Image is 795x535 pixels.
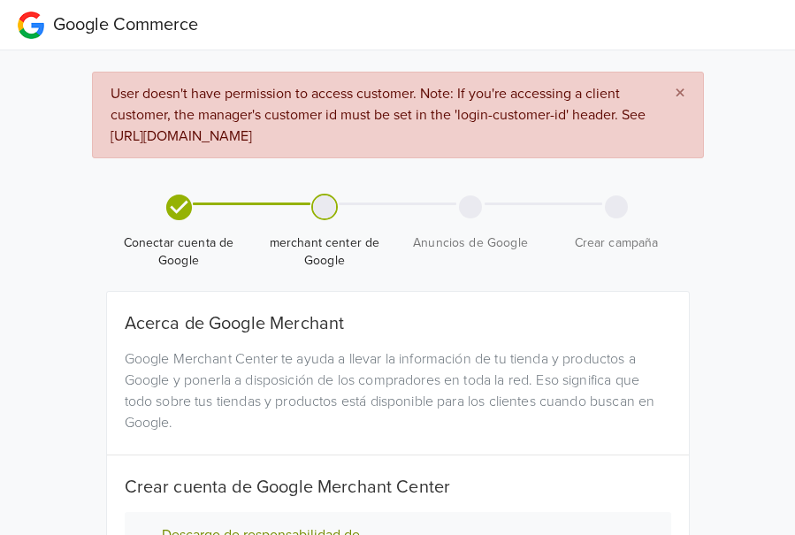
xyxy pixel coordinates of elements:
span: Conectar cuenta de Google [113,234,245,270]
h5: Acerca de Google Merchant [125,313,671,334]
span: Anuncios de Google [405,234,537,252]
span: merchant center de Google [259,234,391,270]
h5: Crear cuenta de Google Merchant Center [125,477,671,498]
span: Google Commerce [53,14,198,35]
div: Google Merchant Center te ayuda a llevar la información de tu tienda y productos a Google y poner... [111,348,684,433]
span: Crear campaña [551,234,683,252]
span: User doesn't have permission to access customer. Note: If you're accessing a client customer, the... [111,85,646,145]
span: × [675,80,685,106]
button: Close [657,73,703,115]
